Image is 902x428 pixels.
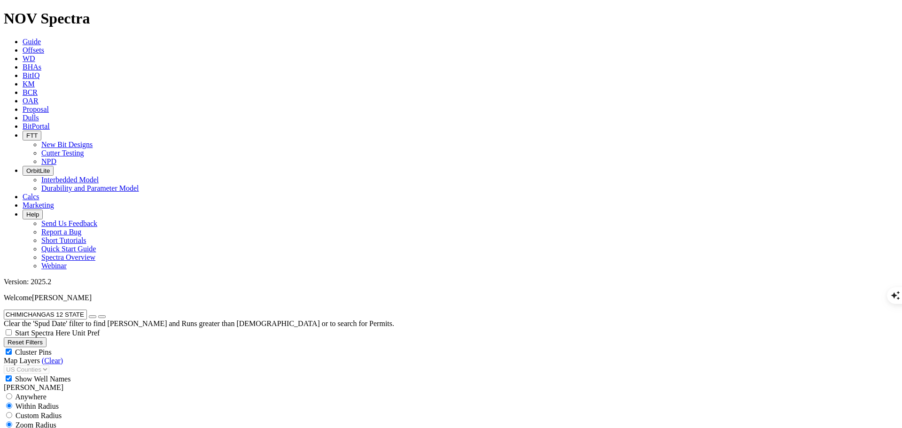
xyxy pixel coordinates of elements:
a: BHAs [23,63,41,71]
a: Webinar [41,262,67,270]
input: Search [4,310,87,319]
span: FTT [26,132,38,139]
span: Map Layers [4,357,40,365]
span: Show Well Names [15,375,70,383]
span: OrbitLite [26,167,50,174]
a: BitPortal [23,122,50,130]
button: Help [23,210,43,219]
span: Anywhere [15,393,47,401]
a: Interbedded Model [41,176,99,184]
span: Within Radius [16,402,59,410]
button: Reset Filters [4,337,47,347]
a: BitIQ [23,71,39,79]
a: Calcs [23,193,39,201]
div: Version: 2025.2 [4,278,898,286]
span: [PERSON_NAME] [32,294,92,302]
a: Offsets [23,46,44,54]
div: [PERSON_NAME] [4,383,898,392]
button: OrbitLite [23,166,54,176]
a: New Bit Designs [41,140,93,148]
a: Cutter Testing [41,149,84,157]
a: Quick Start Guide [41,245,96,253]
a: BCR [23,88,38,96]
span: Help [26,211,39,218]
a: KM [23,80,35,88]
a: Dulls [23,114,39,122]
a: WD [23,54,35,62]
input: Start Spectra Here [6,329,12,335]
span: Start Spectra Here [15,329,70,337]
span: Custom Radius [16,412,62,420]
span: Cluster Pins [15,348,52,356]
a: NPD [41,157,56,165]
a: OAR [23,97,39,105]
a: (Clear) [42,357,63,365]
p: Welcome [4,294,898,302]
a: Short Tutorials [41,236,86,244]
a: Proposal [23,105,49,113]
span: Unit Pref [72,329,100,337]
span: Clear the 'Spud Date' filter to find [PERSON_NAME] and Runs greater than [DEMOGRAPHIC_DATA] or to... [4,319,394,327]
button: FTT [23,131,41,140]
a: Guide [23,38,41,46]
a: Marketing [23,201,54,209]
a: Spectra Overview [41,253,95,261]
h1: NOV Spectra [4,10,898,27]
a: Send Us Feedback [41,219,97,227]
a: Durability and Parameter Model [41,184,139,192]
a: Report a Bug [41,228,81,236]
